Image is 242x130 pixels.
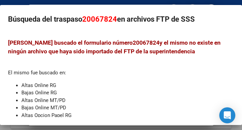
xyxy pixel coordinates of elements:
h2: Búsqueda del traspaso en archivos FTP de SSS [8,13,234,26]
strong: 20067824 [133,39,159,46]
li: Altas Online MT/PD [21,97,234,104]
li: Altas Opcion Papel RG [21,112,234,119]
span: [PERSON_NAME] buscado el formulario número y el mismo no existe en ningún archivo que haya sido i... [8,39,221,55]
li: Bajas Online MT/PD [21,104,234,112]
li: Bajas Online RG [21,89,234,97]
span: 20067824 [82,15,117,23]
div: Open Intercom Messenger [219,107,235,123]
li: Altas Online RG [21,82,234,89]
